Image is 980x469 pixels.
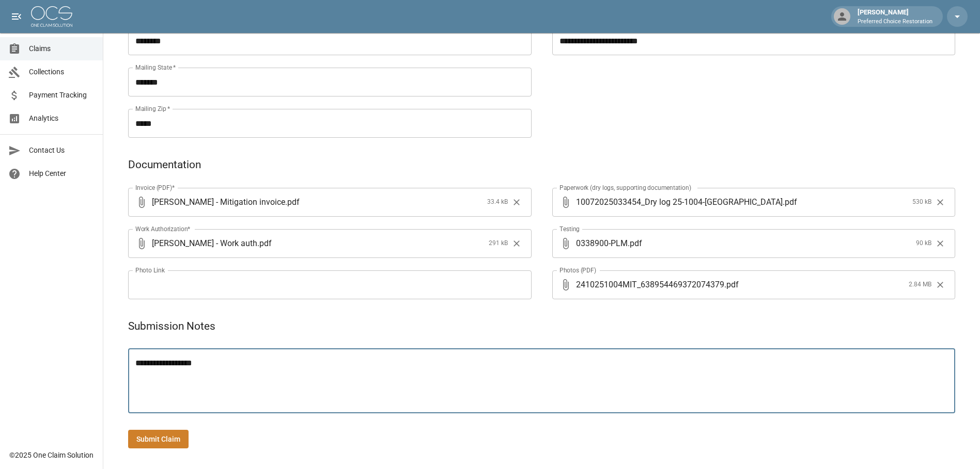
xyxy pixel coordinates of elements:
span: . pdf [724,279,739,290]
span: Help Center [29,168,95,179]
img: ocs-logo-white-transparent.png [31,6,72,27]
span: 10072025033454_Dry log 25-1004-[GEOGRAPHIC_DATA] [576,196,783,208]
div: © 2025 One Claim Solution [9,450,94,460]
label: Paperwork (dry logs, supporting documentation) [559,183,691,192]
label: Photo Link [135,266,165,274]
label: Work Authorization* [135,224,191,233]
span: Contact Us [29,145,95,156]
label: Mailing Zip [135,104,170,113]
span: 291 kB [489,238,508,249]
span: Claims [29,43,95,54]
span: . pdf [257,237,272,249]
span: [PERSON_NAME] - Mitigation invoice [152,196,285,208]
span: . pdf [628,237,642,249]
button: Clear [932,236,948,251]
div: [PERSON_NAME] [853,7,937,26]
span: [PERSON_NAME] - Work auth [152,237,257,249]
button: open drawer [6,6,27,27]
span: 2410251004MIT_638954469372074379 [576,279,724,290]
label: Mailing State [135,63,176,72]
span: . pdf [783,196,797,208]
p: Preferred Choice Restoration [858,18,932,26]
span: 530 kB [912,197,931,207]
button: Clear [509,236,524,251]
span: 2.84 MB [909,280,931,290]
span: 90 kB [916,238,931,249]
label: Invoice (PDF)* [135,183,175,192]
span: . pdf [285,196,300,208]
button: Clear [932,195,948,210]
span: Payment Tracking [29,90,95,101]
label: Testing [559,224,580,233]
span: 0338900-PLM [576,237,628,249]
button: Submit Claim [128,430,189,449]
label: Photos (PDF) [559,266,596,274]
button: Clear [932,277,948,293]
span: 33.4 kB [487,197,508,207]
span: Analytics [29,113,95,124]
button: Clear [509,195,524,210]
span: Collections [29,67,95,77]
